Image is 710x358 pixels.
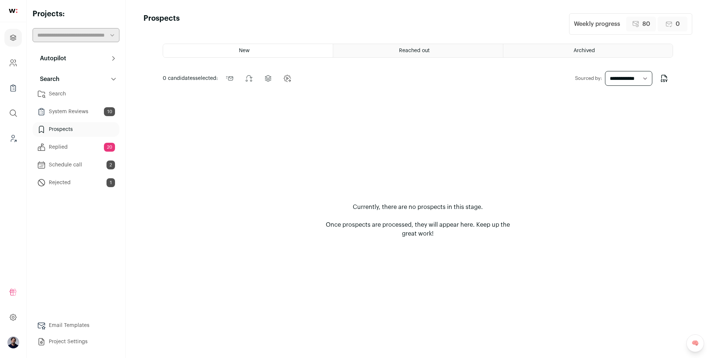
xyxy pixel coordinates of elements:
[106,178,115,187] span: 1
[4,54,22,72] a: Company and ATS Settings
[163,76,195,81] span: 0 candidates
[9,9,17,13] img: wellfound-shorthand-0d5821cbd27db2630d0214b213865d53afaa358527fdda9d0ea32b1df1b89c2c.svg
[4,129,22,147] a: Leads (Backoffice)
[655,70,673,87] button: Export to CSV
[33,122,119,137] a: Prospects
[4,79,22,97] a: Company Lists
[33,87,119,101] a: Search
[33,9,119,19] h2: Projects:
[143,13,180,35] h1: Prospects
[7,337,19,348] img: 1207525-medium_jpg
[7,337,19,348] button: Open dropdown
[33,334,119,349] a: Project Settings
[353,203,483,212] p: Currently, there are no prospects in this stage.
[33,318,119,333] a: Email Templates
[686,334,704,352] a: 🧠
[503,44,673,57] a: Archived
[4,29,22,47] a: Projects
[106,161,115,169] span: 2
[575,75,602,81] label: Sourced by:
[325,220,510,238] p: Once prospects are processed, they will appear here. Keep up the great work!
[278,70,296,87] button: Change candidates stage
[33,72,119,87] button: Search
[33,158,119,172] a: Schedule call2
[104,107,115,116] span: 10
[239,48,250,53] span: New
[35,54,66,63] p: Autopilot
[33,140,119,155] a: Replied20
[333,44,503,57] a: Reached out
[163,75,218,82] span: selected:
[33,51,119,66] button: Autopilot
[104,143,115,152] span: 20
[574,48,595,53] span: Archived
[33,104,119,119] a: System Reviews10
[642,20,650,28] span: 80
[574,20,620,28] div: Weekly progress
[676,20,680,28] span: 0
[33,175,119,190] a: Rejected1
[35,75,60,84] p: Search
[399,48,430,53] span: Reached out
